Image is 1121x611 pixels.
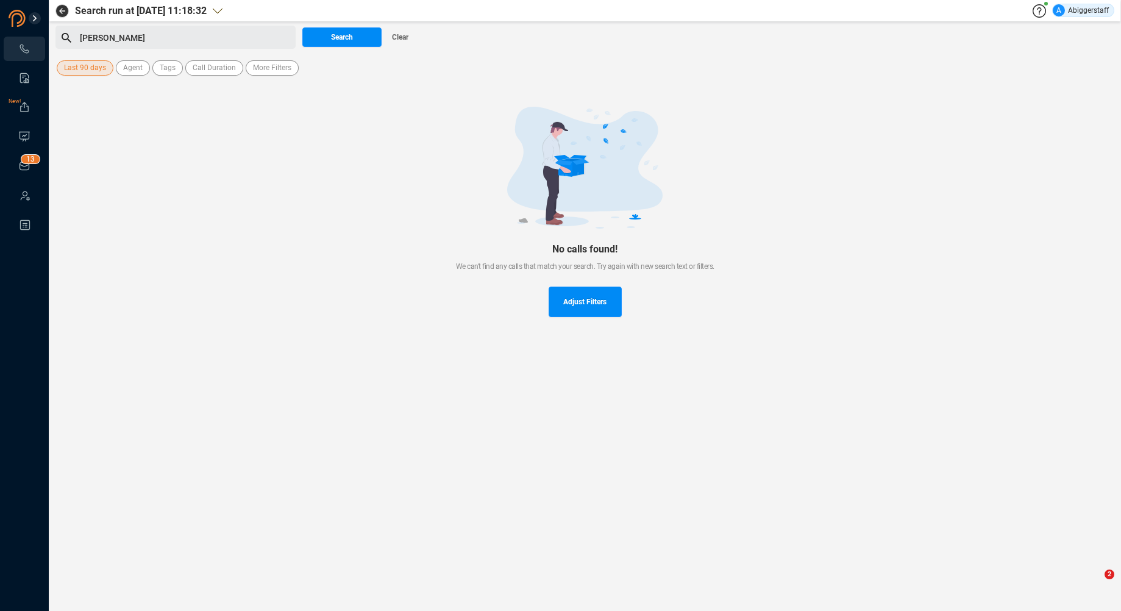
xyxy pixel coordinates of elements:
[1056,4,1061,16] span: A
[123,60,143,76] span: Agent
[9,10,76,27] img: prodigal-logo
[302,27,382,47] button: Search
[116,60,150,76] button: Agent
[80,33,145,43] span: [PERSON_NAME]
[185,60,243,76] button: Call Duration
[4,95,45,120] li: Exports
[75,4,207,18] span: Search run at [DATE] 11:18:32
[21,155,40,163] sup: 13
[1105,570,1114,579] span: 2
[193,60,236,76] span: Call Duration
[246,60,299,76] button: More Filters
[392,27,408,47] span: Clear
[4,37,45,61] li: Interactions
[382,27,418,47] button: Clear
[563,287,607,317] span: Adjust Filters
[75,243,1095,255] div: No calls found!
[549,287,622,317] button: Adjust Filters
[64,60,106,76] span: Last 90 days
[9,89,21,113] span: New!
[18,101,30,113] a: New!
[4,154,45,178] li: Inbox
[331,27,353,47] span: Search
[26,155,30,167] p: 1
[1080,570,1109,599] iframe: Intercom live chat
[152,60,183,76] button: Tags
[160,60,176,76] span: Tags
[4,124,45,149] li: Visuals
[57,60,113,76] button: Last 90 days
[1053,4,1109,16] div: Abiggerstaff
[30,155,35,167] p: 3
[4,66,45,90] li: Smart Reports
[75,261,1095,272] div: We can't find any calls that match your search. Try again with new search text or filters.
[253,60,291,76] span: More Filters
